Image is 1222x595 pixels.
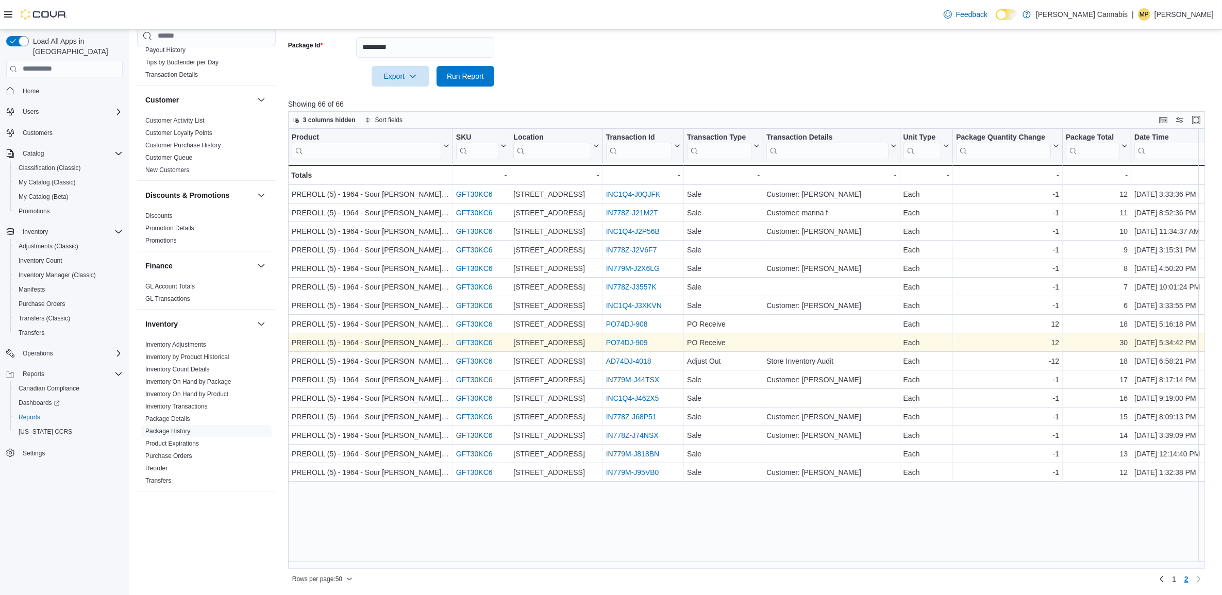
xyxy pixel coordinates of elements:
span: Promotion Details [145,224,194,232]
a: Product Expirations [145,440,199,447]
button: My Catalog (Classic) [10,175,127,190]
button: Enter fullscreen [1190,114,1202,126]
a: Inventory On Hand by Product [145,390,228,398]
div: Matt Pozdrowski [1138,8,1150,21]
span: Reports [23,370,44,378]
button: Package Total [1066,132,1128,159]
div: Sale [687,207,760,219]
button: My Catalog (Beta) [10,190,127,204]
div: - [903,169,949,181]
a: Discounts [145,212,173,219]
div: [STREET_ADDRESS] [513,262,599,275]
a: Feedback [940,4,992,25]
h3: Inventory [145,319,178,329]
button: Users [2,105,127,119]
span: Export [378,66,423,87]
div: PREROLL (5) - 1964 - Sour [PERSON_NAME] - 5x0.5g [292,262,449,275]
div: Customer: [PERSON_NAME] [766,188,896,200]
button: Catalog [2,146,127,161]
div: Product [292,132,441,142]
span: Canadian Compliance [19,384,79,393]
div: -1 [956,244,1059,256]
div: -1 [956,281,1059,293]
a: My Catalog (Beta) [14,191,73,203]
div: 7 [1066,281,1128,293]
a: Customer Loyalty Points [145,129,212,137]
div: -1 [956,299,1059,312]
button: Transaction Id [606,132,680,159]
button: Canadian Compliance [10,381,127,396]
a: New Customers [145,166,189,174]
span: Transfers (Classic) [19,314,70,322]
h3: Finance [145,261,173,271]
span: Inventory [23,228,48,236]
a: INC1Q4-J2P56B [606,227,659,235]
button: Classification (Classic) [10,161,127,175]
div: Each [903,262,949,275]
a: Payout History [145,46,186,54]
span: Classification (Classic) [14,162,123,174]
a: GFT30KC6 [456,376,493,384]
span: Customer Queue [145,154,192,162]
a: Inventory Manager (Classic) [14,269,100,281]
a: Package History [145,428,190,435]
span: Inventory Manager (Classic) [14,269,123,281]
button: Inventory [2,225,127,239]
button: Sort fields [361,114,407,126]
a: Customers [19,127,57,139]
button: Inventory Manager (Classic) [10,268,127,282]
a: Inventory On Hand by Package [145,378,231,385]
div: Transaction Id URL [606,132,672,159]
div: - [1066,169,1128,181]
div: Each [903,299,949,312]
button: Finance [145,261,253,271]
span: Home [19,84,123,97]
span: Transfers [14,327,123,339]
div: 11 [1066,207,1128,219]
div: Customer [137,114,276,180]
a: Transfers [145,477,171,484]
button: Catalog [19,147,48,160]
div: Customer: marina f [766,207,896,219]
button: Promotions [10,204,127,218]
button: [US_STATE] CCRS [10,424,127,439]
span: Dashboards [19,399,60,407]
a: PO74DJ-909 [606,338,647,347]
span: Adjustments (Classic) [14,240,123,252]
a: Inventory by Product Historical [145,353,229,361]
a: Purchase Orders [145,452,192,460]
a: Page 1 of 2 [1168,571,1180,587]
span: Feedback [956,9,987,20]
a: IN778Z-J21M2T [606,209,658,217]
span: Promotions [14,205,123,217]
div: Each [903,244,949,256]
button: Home [2,83,127,98]
button: Discounts & Promotions [145,190,253,200]
a: AD74DJ-4018 [606,357,651,365]
div: [STREET_ADDRESS] [513,244,599,256]
div: Transaction Details [766,132,888,159]
div: [STREET_ADDRESS] [513,281,599,293]
span: Purchase Orders [14,298,123,310]
span: Dashboards [14,397,123,409]
a: GFT30KC6 [456,209,493,217]
span: Catalog [19,147,123,160]
a: Promotions [14,205,54,217]
span: Transfers [19,329,44,337]
div: -1 [956,207,1059,219]
div: Discounts & Promotions [137,210,276,251]
div: 12 [1066,188,1128,200]
a: GFT30KC6 [456,394,493,402]
span: Tips by Budtender per Day [145,58,219,66]
a: INC1Q4-J0QJFK [606,190,660,198]
button: Inventory [145,319,253,329]
div: SKU URL [456,132,499,159]
div: Customer: [PERSON_NAME] [766,225,896,237]
div: PREROLL (5) - 1964 - Sour [PERSON_NAME] - 5x0.5g [292,244,449,256]
a: IN779M-J44TSX [606,376,659,384]
span: Run Report [447,71,484,81]
span: 1 [1172,574,1176,584]
a: IN779M-J818BN [606,450,659,458]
